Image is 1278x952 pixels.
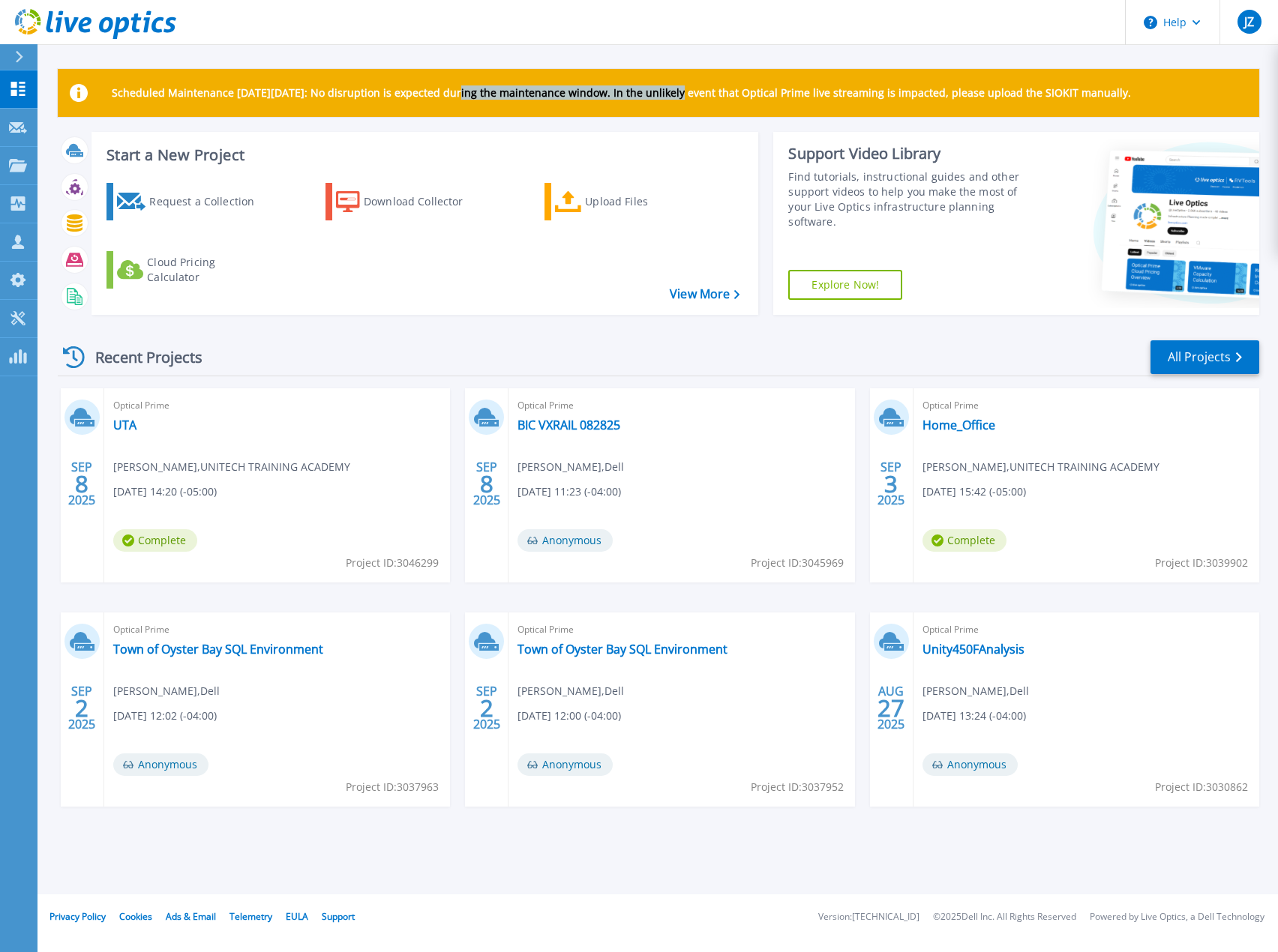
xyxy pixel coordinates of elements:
a: UTA [113,418,136,433]
span: [DATE] 11:23 (-04:00) [517,483,621,500]
a: View More [670,287,739,301]
li: © 2025 Dell Inc. All Rights Reserved [933,912,1076,922]
a: Unity450FAnalysis [922,642,1024,657]
div: Support Video Library [788,144,1034,163]
span: Project ID: 3046299 [346,555,439,571]
h3: Start a New Project [106,147,739,163]
div: Recent Projects [58,339,223,376]
span: Optical Prime [922,397,1250,414]
span: Optical Prime [517,397,845,414]
div: Find tutorials, instructional guides and other support videos to help you make the most of your L... [788,169,1034,229]
div: Download Collector [364,187,484,217]
p: Scheduled Maintenance [DATE][DATE]: No disruption is expected during the maintenance window. In t... [112,87,1131,99]
span: [DATE] 12:02 (-04:00) [113,708,217,724]
span: Optical Prime [517,621,845,638]
span: [PERSON_NAME] , Dell [113,683,220,699]
a: Explore Now! [788,270,902,300]
span: Complete [113,529,197,552]
a: Telemetry [229,910,272,923]
div: SEP 2025 [472,681,501,735]
span: Anonymous [517,753,613,776]
span: JZ [1244,16,1254,28]
span: Project ID: 3037963 [346,779,439,795]
span: [PERSON_NAME] , UNITECH TRAINING ACADEMY [113,459,350,475]
a: Privacy Policy [49,910,106,923]
a: Upload Files [544,183,712,220]
a: BIC VXRAIL 082825 [517,418,620,433]
span: [PERSON_NAME] , UNITECH TRAINING ACADEMY [922,459,1159,475]
a: Request a Collection [106,183,274,220]
span: [PERSON_NAME] , Dell [922,683,1029,699]
span: [DATE] 14:20 (-05:00) [113,483,217,500]
a: Ads & Email [166,910,216,923]
span: 8 [480,477,493,490]
a: Town of Oyster Bay SQL Environment [113,642,323,657]
span: Project ID: 3030862 [1155,779,1248,795]
a: Cloud Pricing Calculator [106,251,274,289]
span: Project ID: 3045969 [751,555,844,571]
div: SEP 2025 [67,457,96,511]
span: [PERSON_NAME] , Dell [517,459,624,475]
a: All Projects [1150,340,1259,374]
span: [DATE] 12:00 (-04:00) [517,708,621,724]
span: Optical Prime [113,621,441,638]
span: 27 [877,702,904,714]
span: 3 [884,477,898,490]
div: SEP 2025 [67,681,96,735]
span: Optical Prime [113,397,441,414]
span: Optical Prime [922,621,1250,638]
span: Project ID: 3039902 [1155,555,1248,571]
a: Home_Office [922,418,995,433]
span: Complete [922,529,1006,552]
span: Project ID: 3037952 [751,779,844,795]
a: Download Collector [325,183,493,220]
span: [PERSON_NAME] , Dell [517,683,624,699]
span: Anonymous [922,753,1018,776]
span: Anonymous [113,753,208,776]
a: EULA [286,910,308,923]
div: Request a Collection [149,187,269,217]
span: [DATE] 15:42 (-05:00) [922,483,1026,500]
li: Version: [TECHNICAL_ID] [818,912,919,922]
span: Anonymous [517,529,613,552]
a: Town of Oyster Bay SQL Environment [517,642,727,657]
a: Support [322,910,355,923]
span: 8 [75,477,88,490]
span: 2 [480,702,493,714]
div: Upload Files [585,187,705,217]
div: SEP 2025 [472,457,501,511]
div: SEP 2025 [877,457,905,511]
span: [DATE] 13:24 (-04:00) [922,708,1026,724]
span: 2 [75,702,88,714]
div: AUG 2025 [877,681,905,735]
div: Cloud Pricing Calculator [147,255,267,285]
a: Cookies [119,910,152,923]
li: Powered by Live Optics, a Dell Technology [1090,912,1264,922]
